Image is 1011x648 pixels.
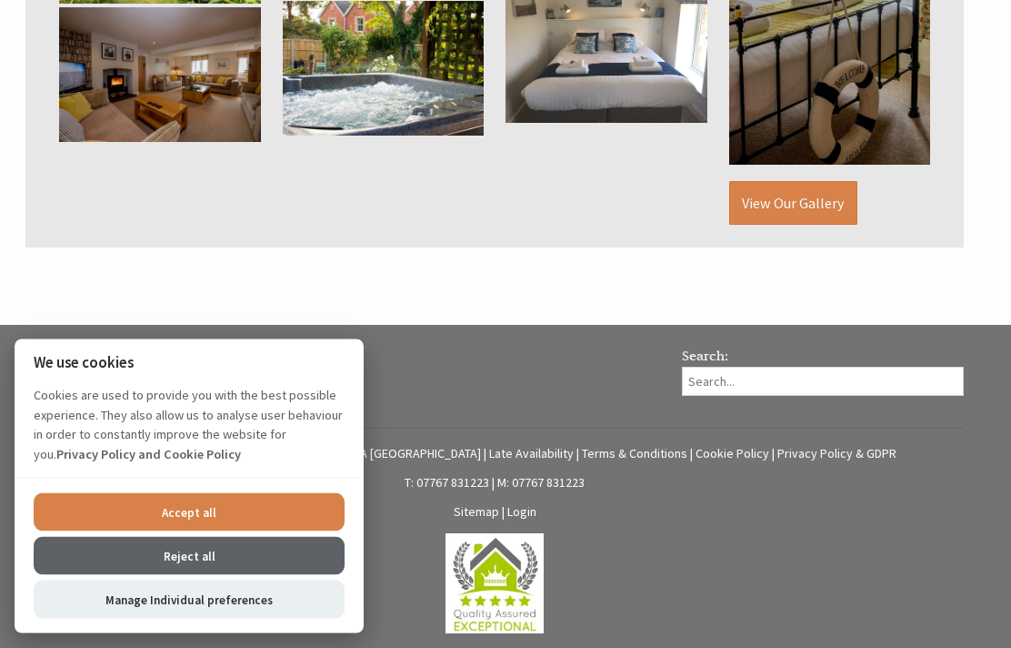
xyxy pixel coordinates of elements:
[772,446,775,462] span: |
[454,504,499,521] a: Sitemap
[15,354,364,371] h2: We use cookies
[507,504,536,521] a: Login
[682,348,964,365] h3: Search:
[690,446,693,462] span: |
[582,446,687,462] a: Terms & Conditions
[696,446,769,462] a: Cookie Policy
[56,446,241,462] a: Privacy Policy and Cookie Policy
[492,475,495,491] span: |
[497,475,585,491] a: M: 07767 831223
[729,182,857,226] a: View Our Gallery
[682,368,964,397] input: Search...
[489,446,574,462] a: Late Availability
[445,534,544,634] img: Sleeps12.com - Quality Assured - 5 Star Exceptional Award
[15,386,364,478] p: Cookies are used to provide you with the best possible experience. They also allow us to analyse ...
[405,475,489,491] a: T: 07767 831223
[576,446,579,462] span: |
[34,537,345,575] button: Reject all
[34,581,345,619] button: Manage Individual preferences
[502,504,505,521] span: |
[484,446,486,462] span: |
[34,493,345,532] button: Accept all
[777,446,896,462] a: Privacy Policy & GDPR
